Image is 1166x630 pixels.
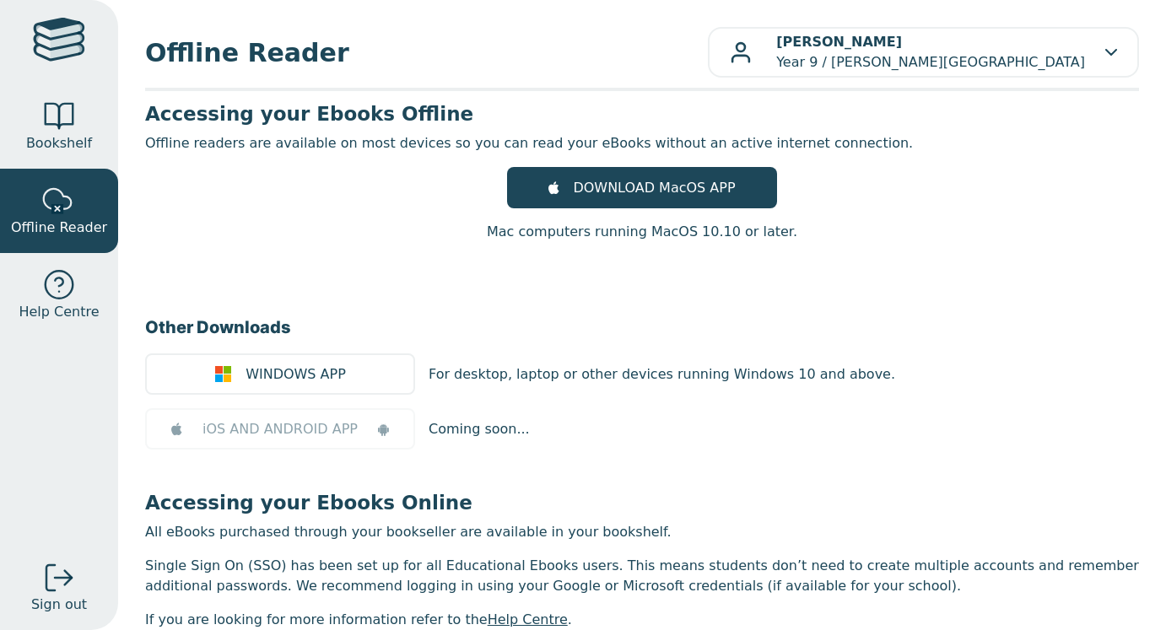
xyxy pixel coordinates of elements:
p: Year 9 / [PERSON_NAME][GEOGRAPHIC_DATA] [776,32,1085,73]
p: Offline readers are available on most devices so you can read your eBooks without an active inter... [145,133,1139,153]
h3: Other Downloads [145,315,1139,340]
a: WINDOWS APP [145,353,415,395]
h3: Accessing your Ebooks Offline [145,101,1139,127]
span: Help Centre [19,302,99,322]
button: [PERSON_NAME]Year 9 / [PERSON_NAME][GEOGRAPHIC_DATA] [708,27,1139,78]
span: Bookshelf [26,133,92,153]
span: Sign out [31,595,87,615]
span: Offline Reader [145,34,708,72]
span: DOWNLOAD MacOS APP [573,178,735,198]
p: For desktop, laptop or other devices running Windows 10 and above. [429,364,895,385]
a: Help Centre [488,611,568,627]
h3: Accessing your Ebooks Online [145,490,1139,515]
p: Single Sign On (SSO) has been set up for all Educational Ebooks users. This means students don’t ... [145,556,1139,596]
b: [PERSON_NAME] [776,34,902,50]
span: Offline Reader [11,218,107,238]
p: If you are looking for more information refer to the . [145,610,1139,630]
a: DOWNLOAD MacOS APP [507,167,777,208]
span: iOS AND ANDROID APP [202,419,358,439]
p: All eBooks purchased through your bookseller are available in your bookshelf. [145,522,1139,542]
p: Coming soon... [429,419,530,439]
span: WINDOWS APP [246,364,346,385]
p: Mac computers running MacOS 10.10 or later. [487,222,797,242]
